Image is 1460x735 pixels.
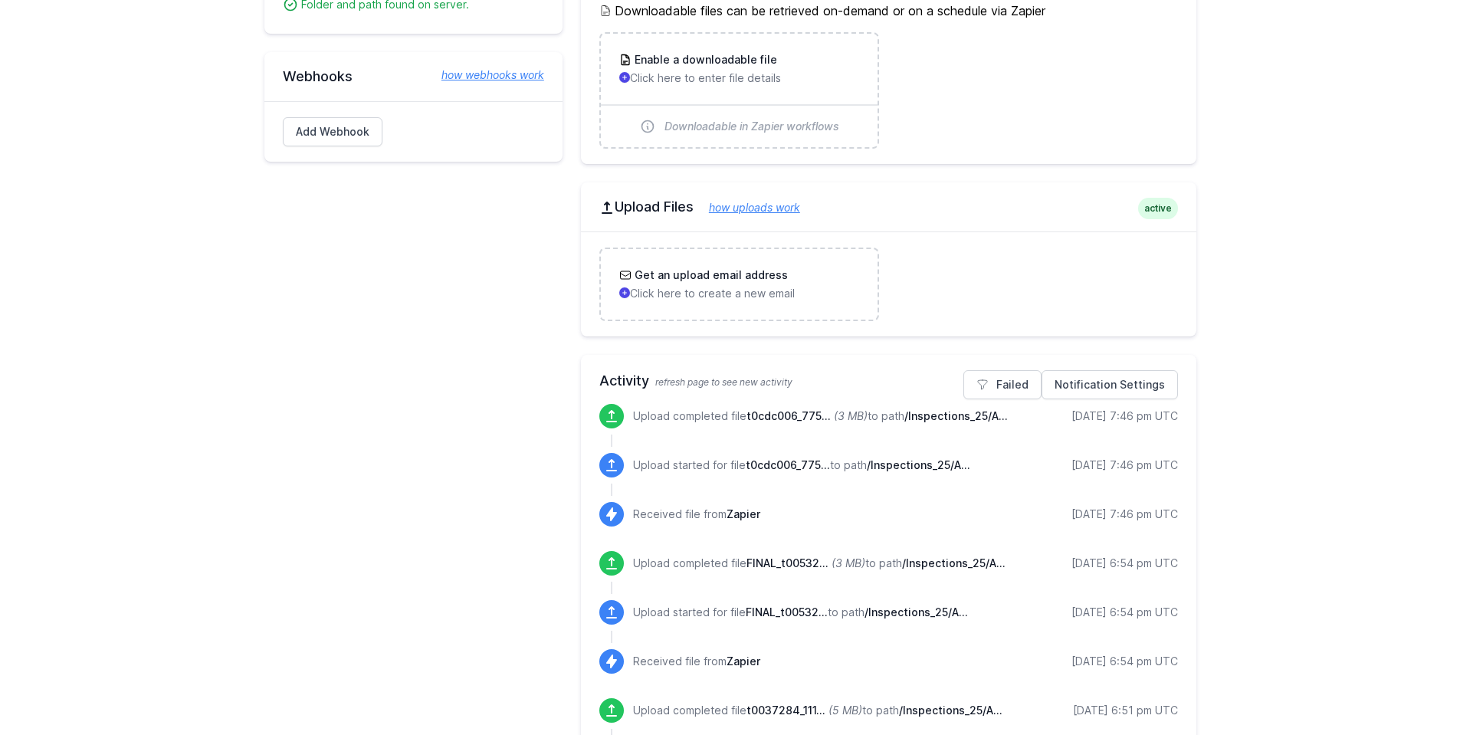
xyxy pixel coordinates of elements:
[619,286,859,301] p: Click here to create a new email
[1383,658,1442,717] iframe: Drift Widget Chat Controller
[865,605,968,619] span: /Inspections_25/Attachment
[426,67,544,83] a: how webhooks work
[601,34,878,147] a: Enable a downloadable file Click here to enter file details Downloadable in Zapier workflows
[633,605,968,620] p: Upload started for file to path
[727,507,760,520] span: Zapier
[1042,370,1178,399] a: Notification Settings
[867,458,970,471] span: /Inspections_25/Attachment
[601,249,878,320] a: Get an upload email address Click here to create a new email
[746,704,825,717] span: t0037284_1115r_3.pdf
[899,704,1002,717] span: /Inspections_25/Attachment
[632,52,777,67] h3: Enable a downloadable file
[727,655,760,668] span: Zapier
[633,654,760,669] p: Received file from
[1071,409,1178,424] div: [DATE] 7:46 pm UTC
[599,2,1178,20] h5: Downloadable files can be retrieved on-demand or on a schedule via Zapier
[902,556,1006,569] span: /Inspections_25/Attachment
[746,605,828,619] span: FINAL_t0053262_815dewey_#6.pdf
[633,556,1006,571] p: Upload completed file to path
[1071,507,1178,522] div: [DATE] 7:46 pm UTC
[599,370,1178,392] h2: Activity
[904,409,1008,422] span: /Inspections_25/Attachment
[619,71,859,86] p: Click here to enter file details
[1073,703,1178,718] div: [DATE] 6:51 pm UTC
[1138,198,1178,219] span: active
[633,703,1002,718] p: Upload completed file to path
[694,201,800,214] a: how uploads work
[664,119,839,134] span: Downloadable in Zapier workflows
[599,198,1178,216] h2: Upload Files
[1071,556,1178,571] div: [DATE] 6:54 pm UTC
[1071,458,1178,473] div: [DATE] 7:46 pm UTC
[283,117,382,146] a: Add Webhook
[1071,654,1178,669] div: [DATE] 6:54 pm UTC
[633,458,970,473] p: Upload started for file to path
[1071,605,1178,620] div: [DATE] 6:54 pm UTC
[746,458,830,471] span: t0cdc006_7750w61_50-6.pdf
[632,267,788,283] h3: Get an upload email address
[283,67,544,86] h2: Webhooks
[834,409,868,422] i: (3 MB)
[633,409,1008,424] p: Upload completed file to path
[828,704,862,717] i: (5 MB)
[633,507,760,522] p: Received file from
[655,376,792,388] span: refresh page to see new activity
[832,556,865,569] i: (3 MB)
[963,370,1042,399] a: Failed
[746,409,831,422] span: t0cdc006_7750w61_50-6.pdf
[746,556,828,569] span: FINAL_t0053262_815dewey_#6.pdf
